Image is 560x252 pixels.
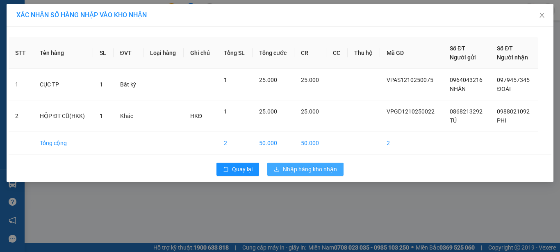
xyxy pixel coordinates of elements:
span: Người gửi [450,54,476,61]
span: Nhập hàng kho nhận [283,165,337,174]
td: Bất kỳ [114,69,143,100]
span: rollback [223,166,229,173]
span: VPAS1210250075 [387,77,433,83]
th: Tên hàng [33,37,93,69]
span: 0979457345 [497,77,530,83]
span: 25.000 [301,108,319,115]
th: Thu hộ [348,37,380,69]
th: Loại hàng [143,37,184,69]
span: 0988021092 [497,108,530,115]
span: NHÂN [450,86,466,92]
span: Số ĐT [450,45,465,52]
td: 1 [9,69,33,100]
span: Người nhận [497,54,528,61]
span: HKĐ [190,113,202,119]
td: 2 [217,132,253,154]
span: 11:34:27 [DATE] [18,59,50,64]
span: PHI [497,117,506,124]
span: Hotline: 19001152 [65,36,100,41]
td: CỤC TP [33,69,93,100]
td: 50.000 [253,132,294,154]
span: VPTL1210250005 [41,52,85,58]
th: ĐVT [114,37,143,69]
span: Quay lại [232,165,253,174]
span: 25.000 [259,77,277,83]
span: Số ĐT [497,45,512,52]
td: 50.000 [294,132,326,154]
span: [PERSON_NAME]: [2,53,85,58]
th: SL [93,37,113,69]
span: 0868213292 [450,108,483,115]
td: Khác [114,100,143,132]
span: ĐOÀI [497,86,510,92]
button: downloadNhập hàng kho nhận [267,163,344,176]
th: Tổng SL [217,37,253,69]
span: Bến xe [GEOGRAPHIC_DATA] [65,13,110,23]
span: TÚ [450,117,457,124]
th: Mã GD [380,37,443,69]
span: download [274,166,280,173]
span: XÁC NHẬN SỐ HÀNG NHẬP VÀO KHO NHẬN [16,11,147,19]
button: rollbackQuay lại [216,163,259,176]
img: logo [3,5,39,41]
td: 2 [380,132,443,154]
span: 25.000 [259,108,277,115]
th: CR [294,37,326,69]
th: CC [326,37,348,69]
span: VPGD1210250022 [387,108,435,115]
span: 1 [100,113,103,119]
td: HỘP ĐT CŨ(HKK) [33,100,93,132]
span: 1 [224,77,227,83]
th: STT [9,37,33,69]
span: 0964043216 [450,77,483,83]
th: Ghi chú [184,37,217,69]
th: Tổng cước [253,37,294,69]
td: 2 [9,100,33,132]
span: close [539,12,545,18]
span: 01 Võ Văn Truyện, KP.1, Phường 2 [65,25,113,35]
span: 25.000 [301,77,319,83]
button: Close [530,4,553,27]
td: Tổng cộng [33,132,93,154]
strong: ĐỒNG PHƯỚC [65,5,112,11]
span: In ngày: [2,59,50,64]
span: 1 [224,108,227,115]
span: 1 [100,81,103,88]
span: ----------------------------------------- [22,44,100,51]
